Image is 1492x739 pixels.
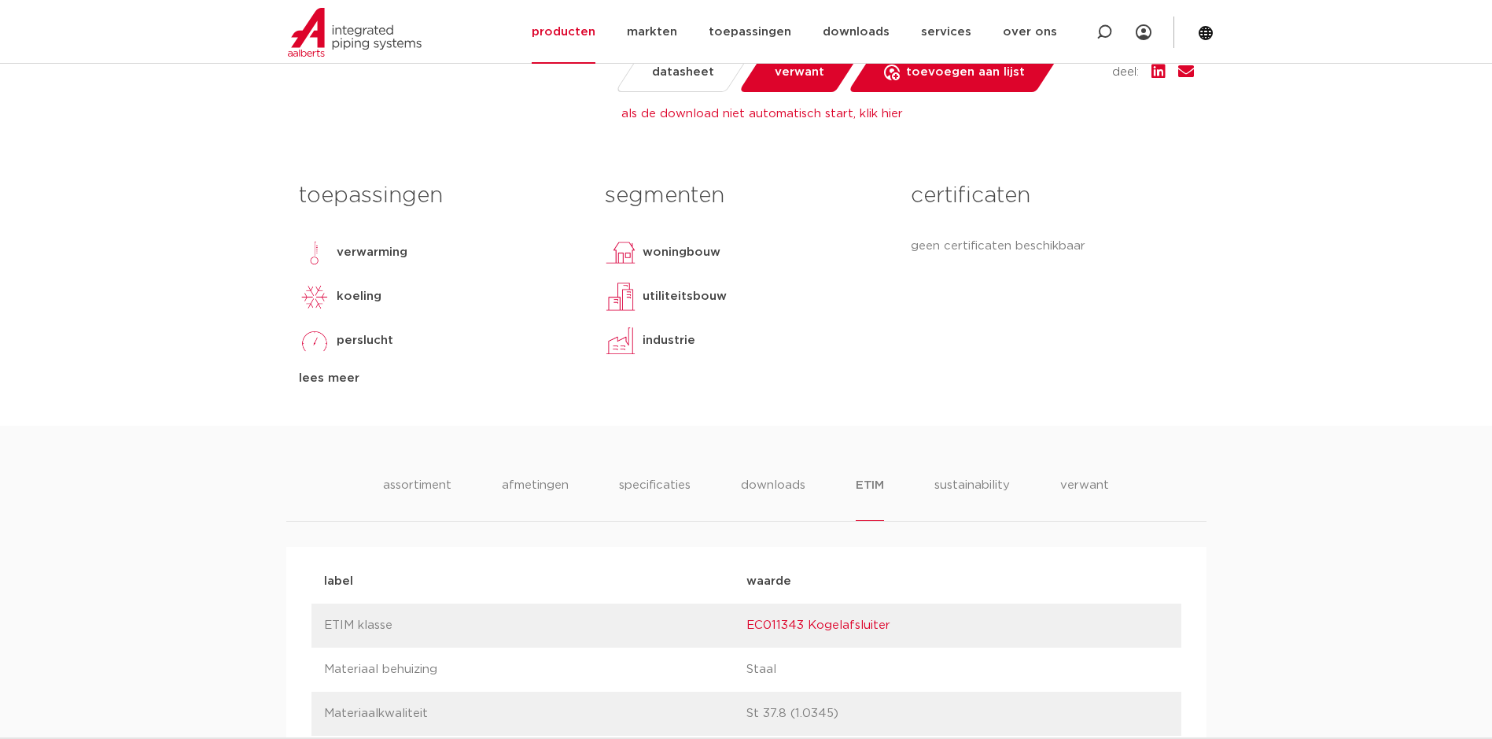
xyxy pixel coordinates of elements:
[324,660,746,679] p: Materiaal behuizing
[1112,63,1139,82] span: deel:
[619,476,691,521] li: specificaties
[614,53,750,92] a: datasheet
[652,60,714,85] span: datasheet
[746,660,1169,679] p: Staal
[934,476,1010,521] li: sustainability
[299,180,581,212] h3: toepassingen
[605,180,887,212] h3: segmenten
[324,616,746,635] p: ETIM klasse
[605,281,636,312] img: utiliteitsbouw
[621,108,903,120] a: als de download niet automatisch start, klik hier
[299,237,330,268] img: verwarming
[299,325,330,357] img: perslucht
[643,243,720,262] p: woningbouw
[746,704,1169,723] p: St 37.8 (1.0345)
[911,237,1193,256] p: geen certificaten beschikbaar
[337,287,381,306] p: koeling
[299,281,330,312] img: koeling
[1060,476,1109,521] li: verwant
[856,476,884,521] li: ETIM
[605,237,636,268] img: woningbouw
[324,572,746,591] p: label
[775,60,824,85] span: verwant
[746,572,1169,591] p: waarde
[383,476,451,521] li: assortiment
[643,331,695,350] p: industrie
[337,331,393,350] p: perslucht
[906,60,1025,85] span: toevoegen aan lijst
[502,476,569,521] li: afmetingen
[605,325,636,357] img: industrie
[324,704,746,723] p: Materiaalkwaliteit
[738,53,860,92] a: verwant
[643,287,727,306] p: utiliteitsbouw
[741,476,805,521] li: downloads
[299,369,581,388] div: lees meer
[337,243,407,262] p: verwarming
[746,619,890,631] a: EC011343 Kogelafsluiter
[911,180,1193,212] h3: certificaten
